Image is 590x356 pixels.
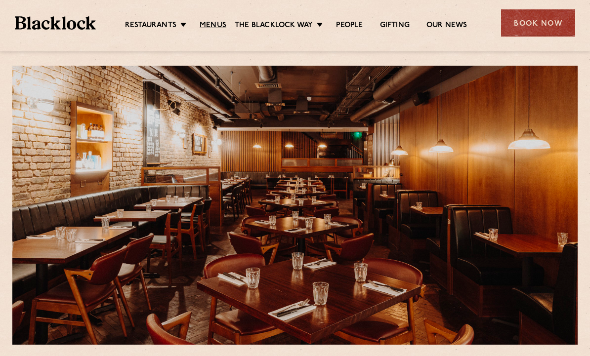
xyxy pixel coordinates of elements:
[336,21,363,31] a: People
[15,16,96,30] img: BL_Textured_Logo-footer-cropped.svg
[200,21,226,31] a: Menus
[380,21,410,31] a: Gifting
[235,21,313,31] a: The Blacklock Way
[426,21,467,31] a: Our News
[125,21,176,31] a: Restaurants
[501,9,575,37] div: Book Now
